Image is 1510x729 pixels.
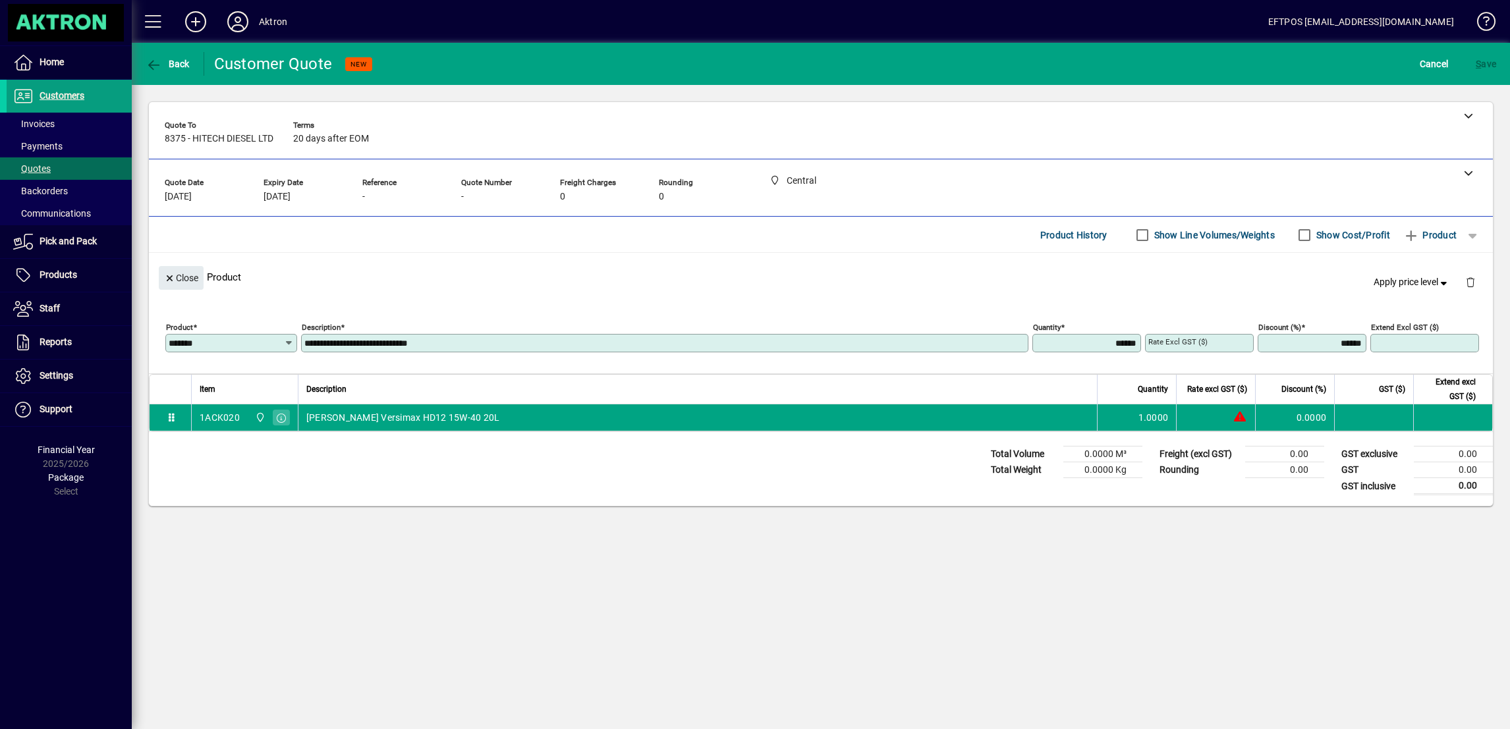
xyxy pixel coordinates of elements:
[1063,446,1142,462] td: 0.0000 M³
[293,134,369,144] span: 20 days after EOM
[1420,53,1449,74] span: Cancel
[200,382,215,396] span: Item
[7,259,132,292] a: Products
[1476,53,1496,74] span: ave
[159,266,204,290] button: Close
[259,11,287,32] div: Aktron
[1245,446,1324,462] td: 0.00
[13,208,91,219] span: Communications
[7,135,132,157] a: Payments
[264,192,291,202] span: [DATE]
[142,52,193,76] button: Back
[40,57,64,67] span: Home
[1455,266,1486,298] button: Delete
[175,10,217,34] button: Add
[40,303,60,313] span: Staff
[1422,375,1476,404] span: Extend excl GST ($)
[1414,446,1493,462] td: 0.00
[1035,223,1113,247] button: Product History
[217,10,259,34] button: Profile
[166,323,193,332] mat-label: Product
[13,141,63,151] span: Payments
[200,411,240,424] div: 1ACK020
[48,472,84,483] span: Package
[7,292,132,325] a: Staff
[1379,382,1405,396] span: GST ($)
[461,192,464,202] span: -
[1455,276,1486,288] app-page-header-button: Delete
[1368,271,1455,294] button: Apply price level
[1258,323,1301,332] mat-label: Discount (%)
[13,186,68,196] span: Backorders
[252,410,267,425] span: Central
[165,192,192,202] span: [DATE]
[164,267,198,289] span: Close
[7,46,132,79] a: Home
[1063,462,1142,478] td: 0.0000 Kg
[1335,446,1414,462] td: GST exclusive
[560,192,565,202] span: 0
[1416,52,1452,76] button: Cancel
[7,360,132,392] a: Settings
[1414,478,1493,495] td: 0.00
[984,462,1063,478] td: Total Weight
[7,326,132,359] a: Reports
[1281,382,1326,396] span: Discount (%)
[7,113,132,135] a: Invoices
[7,225,132,258] a: Pick and Pack
[132,52,204,76] app-page-header-button: Back
[1040,225,1107,246] span: Product History
[984,446,1063,462] td: Total Volume
[214,53,333,74] div: Customer Quote
[40,236,97,246] span: Pick and Pack
[1187,382,1247,396] span: Rate excl GST ($)
[1148,337,1208,346] mat-label: Rate excl GST ($)
[40,337,72,347] span: Reports
[306,411,500,424] span: [PERSON_NAME] Versimax HD12 15W-40 20L
[13,119,55,129] span: Invoices
[7,202,132,225] a: Communications
[1371,323,1439,332] mat-label: Extend excl GST ($)
[1138,382,1168,396] span: Quantity
[659,192,664,202] span: 0
[7,180,132,202] a: Backorders
[149,253,1493,301] div: Product
[362,192,365,202] span: -
[7,157,132,180] a: Quotes
[1255,404,1334,431] td: 0.0000
[302,323,341,332] mat-label: Description
[40,90,84,101] span: Customers
[1153,462,1245,478] td: Rounding
[1414,462,1493,478] td: 0.00
[1467,3,1494,45] a: Knowledge Base
[1314,229,1390,242] label: Show Cost/Profit
[1335,462,1414,478] td: GST
[350,60,367,68] span: NEW
[7,393,132,426] a: Support
[1033,323,1061,332] mat-label: Quantity
[1335,478,1414,495] td: GST inclusive
[165,134,273,144] span: 8375 - HITECH DIESEL LTD
[1397,223,1463,247] button: Product
[1152,229,1275,242] label: Show Line Volumes/Weights
[40,269,77,280] span: Products
[1476,59,1481,69] span: S
[40,370,73,381] span: Settings
[13,163,51,174] span: Quotes
[38,445,95,455] span: Financial Year
[1403,225,1457,246] span: Product
[1153,446,1245,462] td: Freight (excl GST)
[1138,411,1169,424] span: 1.0000
[1374,275,1450,289] span: Apply price level
[306,382,347,396] span: Description
[1245,462,1324,478] td: 0.00
[1472,52,1499,76] button: Save
[1268,11,1454,32] div: EFTPOS [EMAIL_ADDRESS][DOMAIN_NAME]
[146,59,190,69] span: Back
[155,271,207,283] app-page-header-button: Close
[40,404,72,414] span: Support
